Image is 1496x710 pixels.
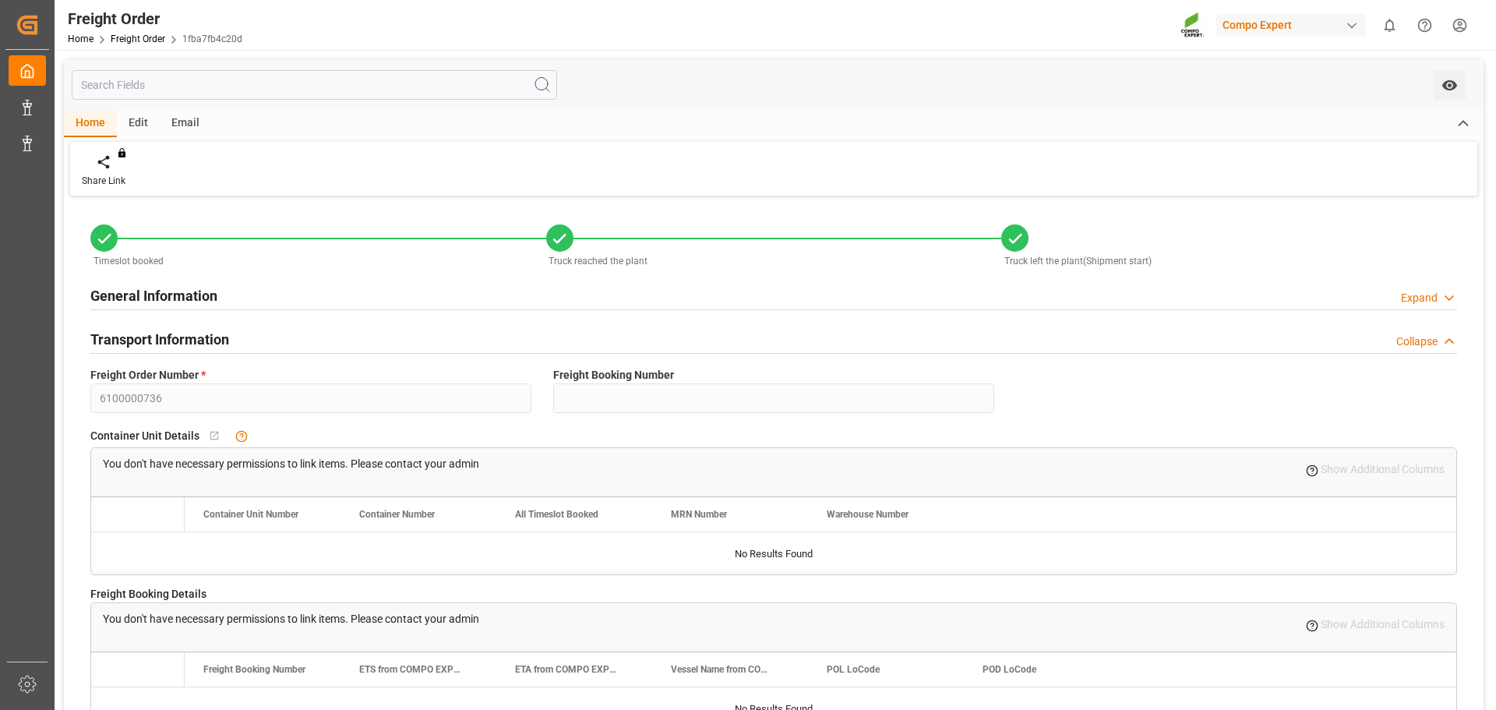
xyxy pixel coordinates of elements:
span: Freight Booking Number [553,367,674,383]
span: Freight Booking Number [203,664,305,675]
input: Search Fields [72,70,557,100]
span: Container Unit Details [90,428,199,444]
img: Screenshot%202023-09-29%20at%2010.02.21.png_1712312052.png [1180,12,1205,39]
span: Warehouse Number [827,509,909,520]
span: MRN Number [671,509,727,520]
p: You don't have necessary permissions to link items. Please contact your admin [103,456,479,472]
button: open menu [1434,70,1466,100]
p: You don't have necessary permissions to link items. Please contact your admin [103,611,479,627]
div: Email [160,111,211,137]
span: Truck left the plant(Shipment start) [1004,256,1152,267]
span: POD LoCode [983,664,1036,675]
span: Vessel Name from COMPO EXPERT [671,664,775,675]
button: Compo Expert [1216,10,1372,40]
a: Freight Order [111,34,165,44]
span: Timeslot booked [93,256,164,267]
span: Truck reached the plant [549,256,647,267]
span: POL LoCode [827,664,880,675]
button: show 0 new notifications [1372,8,1407,43]
span: ETS from COMPO EXPERT [359,664,464,675]
span: All Timeslot Booked [515,509,598,520]
div: Home [64,111,117,137]
div: Compo Expert [1216,14,1366,37]
div: Edit [117,111,160,137]
div: Collapse [1396,334,1438,350]
span: Container Unit Number [203,509,298,520]
h2: General Information [90,285,217,306]
span: Freight Order Number [90,367,206,383]
span: Container Number [359,509,435,520]
a: Home [68,34,93,44]
span: ETA from COMPO EXPERT [515,664,619,675]
h2: Transport Information [90,329,229,350]
button: Help Center [1407,8,1442,43]
span: Freight Booking Details [90,586,206,602]
div: Freight Order [68,7,242,30]
div: Expand [1401,290,1438,306]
